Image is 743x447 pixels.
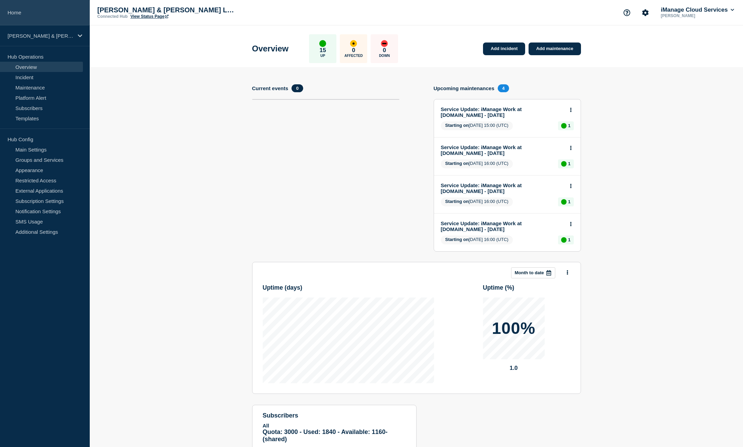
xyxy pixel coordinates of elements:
p: 1 [568,237,570,242]
span: [DATE] 16:00 (UTC) [441,197,513,206]
div: up [561,161,567,167]
p: Up [320,54,325,58]
span: Quota: 3000 - Used: 1840 - Available: 1160 - (shared) [263,428,388,443]
h3: Uptime ( days ) [263,284,302,291]
p: 1 [568,123,570,128]
p: Connected Hub [97,14,128,19]
p: 15 [320,47,326,54]
span: 4 [498,84,509,92]
div: down [381,40,388,47]
span: [DATE] 16:00 (UTC) [441,159,513,168]
p: 1.0 [483,365,545,372]
p: [PERSON_NAME] & [PERSON_NAME] LLP (PROD) (e-4476) [8,33,73,39]
p: [PERSON_NAME] [659,13,731,18]
p: 100% [492,320,535,337]
span: [DATE] 15:00 (UTC) [441,121,513,130]
div: up [561,237,567,243]
span: Starting on [445,123,469,128]
a: Service Update: iManage Work at [DOMAIN_NAME] - [DATE] [441,106,565,118]
div: up [561,123,567,129]
p: Month to date [515,270,544,275]
p: 0 [383,47,386,54]
h1: Overview [252,44,289,53]
span: [DATE] 16:00 (UTC) [441,235,513,244]
h4: Upcoming maintenances [434,85,495,91]
p: 0 [352,47,355,54]
h4: Current events [252,85,288,91]
a: Service Update: iManage Work at [DOMAIN_NAME] - [DATE] [441,220,565,232]
p: 1 [568,199,570,204]
p: All [263,423,406,428]
div: up [319,40,326,47]
a: View Status Page [131,14,169,19]
div: affected [350,40,357,47]
p: Down [379,54,390,58]
p: [PERSON_NAME] & [PERSON_NAME] LLP (PROD) (e-4476) [97,6,234,14]
span: 0 [292,84,303,92]
p: Affected [345,54,363,58]
span: Starting on [445,199,469,204]
button: Support [620,5,634,20]
a: Service Update: iManage Work at [DOMAIN_NAME] - [DATE] [441,182,565,194]
button: Account settings [638,5,653,20]
button: iManage Cloud Services [659,7,735,13]
p: 1 [568,161,570,166]
span: Starting on [445,161,469,166]
div: up [561,199,567,205]
a: Add maintenance [529,43,581,55]
a: Add incident [483,43,525,55]
a: Service Update: iManage Work at [DOMAIN_NAME] - [DATE] [441,144,565,156]
h3: Uptime ( % ) [483,284,515,291]
span: Starting on [445,237,469,242]
h4: subscribers [263,412,406,419]
button: Month to date [511,267,555,278]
